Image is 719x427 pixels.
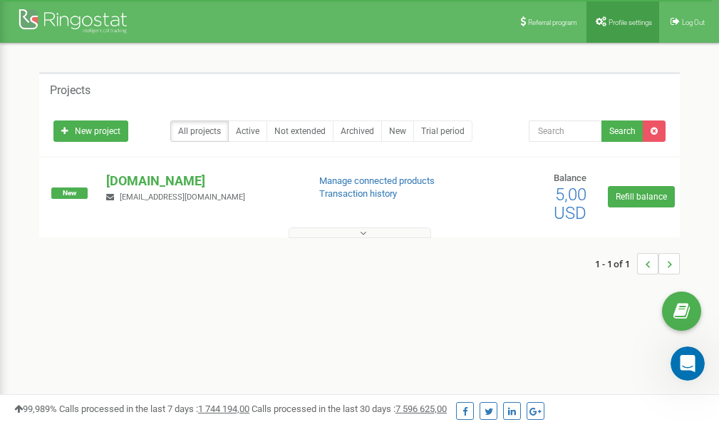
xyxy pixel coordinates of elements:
[601,120,643,142] button: Search
[228,120,267,142] a: Active
[608,186,675,207] a: Refill balance
[554,173,586,183] span: Balance
[120,192,245,202] span: [EMAIL_ADDRESS][DOMAIN_NAME]
[51,187,88,199] span: New
[609,19,652,26] span: Profile settings
[319,175,435,186] a: Manage connected products
[50,84,90,97] h5: Projects
[170,120,229,142] a: All projects
[554,185,586,223] span: 5,00 USD
[53,120,128,142] a: New project
[529,120,602,142] input: Search
[319,188,397,199] a: Transaction history
[14,403,57,414] span: 99,989%
[59,403,249,414] span: Calls processed in the last 7 days :
[381,120,414,142] a: New
[267,120,333,142] a: Not extended
[333,120,382,142] a: Archived
[198,403,249,414] u: 1 744 194,00
[671,346,705,381] iframe: Intercom live chat
[682,19,705,26] span: Log Out
[413,120,472,142] a: Trial period
[395,403,447,414] u: 7 596 625,00
[106,172,296,190] p: [DOMAIN_NAME]
[595,239,680,289] nav: ...
[528,19,577,26] span: Referral program
[252,403,447,414] span: Calls processed in the last 30 days :
[595,253,637,274] span: 1 - 1 of 1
